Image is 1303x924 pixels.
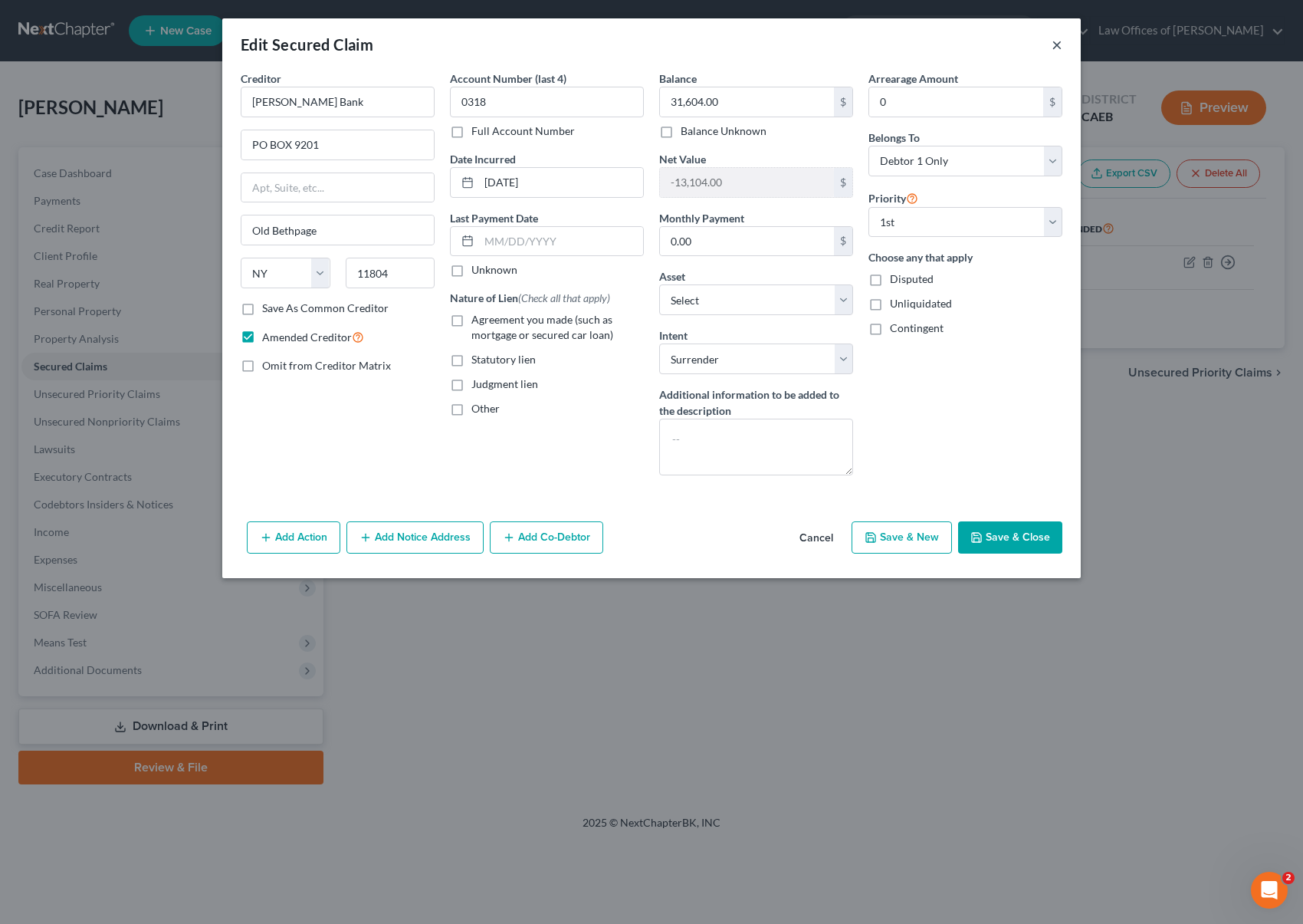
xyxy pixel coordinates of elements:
[471,123,575,139] label: Full Account Number
[262,330,352,344] span: Amended Creditor
[479,227,643,256] input: MM/DD/YYYY
[659,210,744,226] label: Monthly Payment
[241,72,281,85] span: Creditor
[450,151,516,167] label: Date Incurred
[1052,35,1062,54] button: ×
[1282,872,1295,884] span: 2
[1043,87,1062,117] div: $
[450,87,644,117] input: XXXX
[660,168,834,197] input: 0.00
[852,521,952,554] button: Save & New
[346,258,435,288] input: Enter zip...
[450,71,566,87] label: Account Number (last 4)
[869,87,1043,117] input: 0.00
[471,353,536,366] span: Statutory lien
[471,402,500,415] span: Other
[471,262,517,278] label: Unknown
[346,521,484,554] button: Add Notice Address
[868,189,918,207] label: Priority
[262,359,391,372] span: Omit from Creditor Matrix
[450,290,610,306] label: Nature of Lien
[834,87,852,117] div: $
[834,227,852,256] div: $
[890,272,934,285] span: Disputed
[890,321,944,334] span: Contingent
[660,87,834,117] input: 0.00
[241,130,434,159] input: Enter address...
[659,151,706,167] label: Net Value
[660,227,834,256] input: 0.00
[241,215,434,245] input: Enter city...
[681,123,766,139] label: Balance Unknown
[659,270,685,283] span: Asset
[241,173,434,202] input: Apt, Suite, etc...
[241,87,435,117] input: Search creditor by name...
[1251,872,1288,909] iframe: Intercom live chat
[868,249,1062,265] label: Choose any that apply
[471,313,613,341] span: Agreement you made (such as mortgage or secured car loan)
[659,71,697,87] label: Balance
[659,386,853,419] label: Additional information to be added to the description
[518,291,610,304] span: (Check all that apply)
[787,523,845,554] button: Cancel
[958,521,1062,554] button: Save & Close
[471,377,538,390] span: Judgment lien
[241,34,373,55] div: Edit Secured Claim
[450,210,538,226] label: Last Payment Date
[247,521,340,554] button: Add Action
[262,301,389,316] label: Save As Common Creditor
[868,71,958,87] label: Arrearage Amount
[890,297,952,310] span: Unliquidated
[490,521,603,554] button: Add Co-Debtor
[659,327,688,344] label: Intent
[479,168,643,197] input: MM/DD/YYYY
[868,131,920,144] span: Belongs To
[834,168,852,197] div: $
